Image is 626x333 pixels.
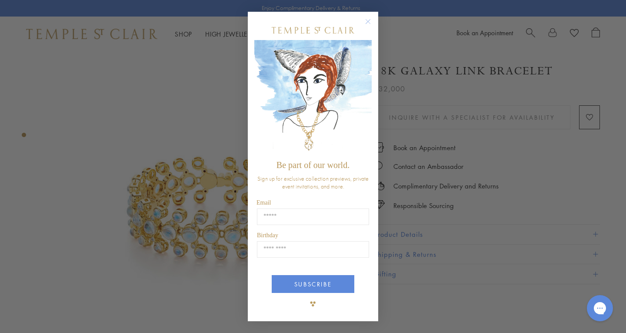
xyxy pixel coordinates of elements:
input: Email [257,209,369,225]
span: Email [256,199,271,206]
iframe: Gorgias live chat messenger [583,292,617,324]
img: TSC [304,295,322,313]
button: Close dialog [367,20,378,31]
span: Be part of our world. [276,160,350,170]
img: Temple St. Clair [272,27,354,34]
span: Sign up for exclusive collection previews, private event invitations, and more. [257,175,369,190]
span: Birthday [257,232,278,239]
button: SUBSCRIBE [272,275,354,293]
img: c4a9eb12-d91a-4d4a-8ee0-386386f4f338.jpeg [254,40,372,156]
